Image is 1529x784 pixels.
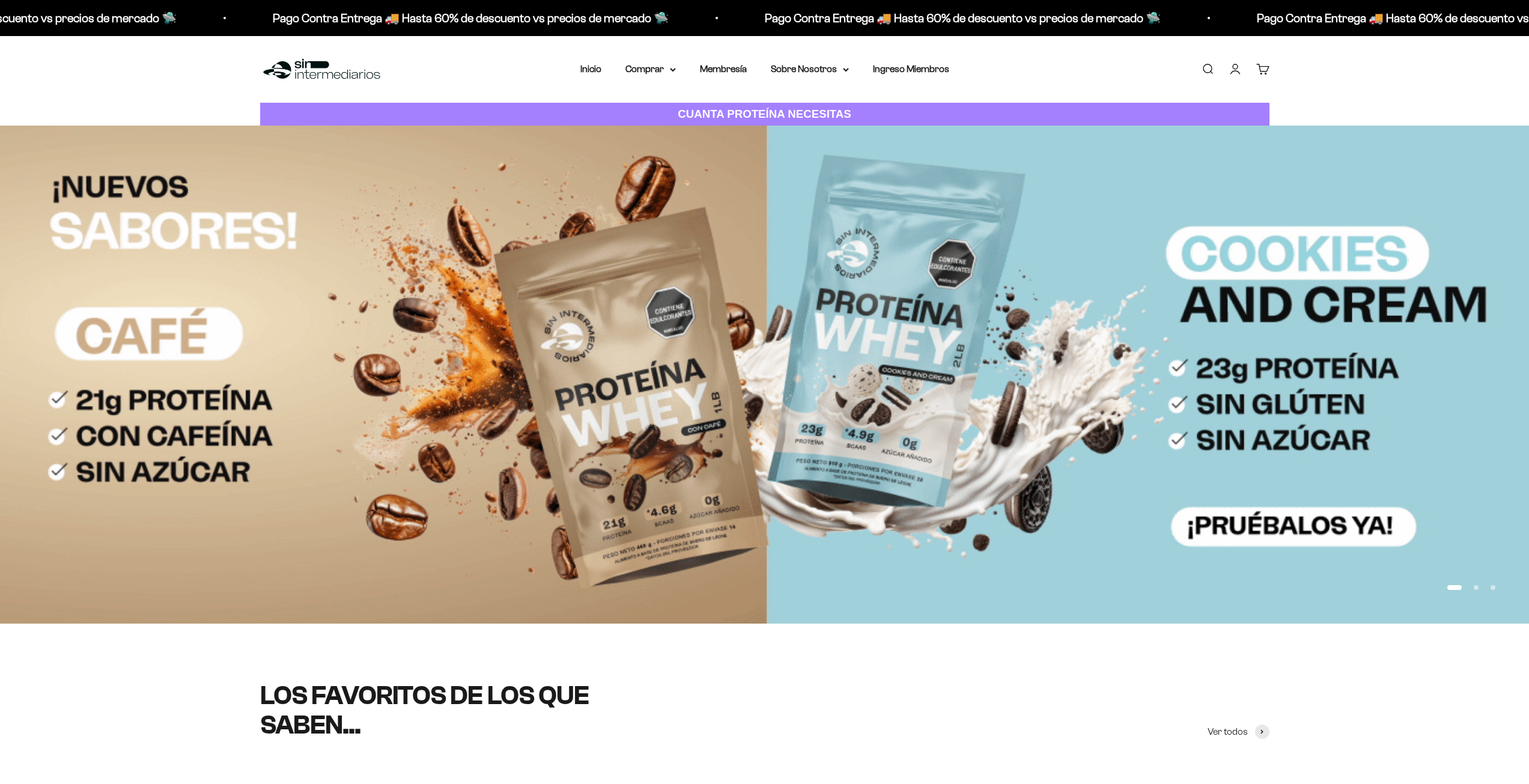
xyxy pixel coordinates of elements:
[260,681,589,739] split-lines: LOS FAVORITOS DE LOS QUE SABEN...
[873,64,949,74] a: Ingreso Miembros
[678,108,851,120] strong: CUANTA PROTEÍNA NECESITAS
[101,8,497,28] p: Pago Contra Entrega 🚚 Hasta 60% de descuento vs precios de mercado 🛸
[1208,724,1269,740] a: Ver todos
[580,64,601,74] a: Inicio
[1208,724,1248,740] span: Ver todos
[593,8,989,28] p: Pago Contra Entrega 🚚 Hasta 60% de descuento vs precios de mercado 🛸
[771,61,849,77] summary: Sobre Nosotros
[1085,8,1481,28] p: Pago Contra Entrega 🚚 Hasta 60% de descuento vs precios de mercado 🛸
[700,64,747,74] a: Membresía
[260,103,1269,126] a: CUANTA PROTEÍNA NECESITAS
[625,61,676,77] summary: Comprar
